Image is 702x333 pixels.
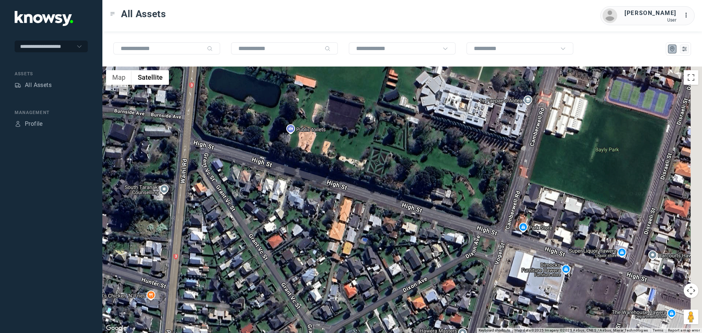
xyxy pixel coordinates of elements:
[15,82,21,88] div: Assets
[479,328,510,333] button: Keyboard shortcuts
[121,7,166,20] span: All Assets
[681,46,688,52] div: List
[684,70,698,85] button: Toggle fullscreen view
[15,121,21,127] div: Profile
[132,70,169,85] button: Show satellite imagery
[624,9,676,18] div: [PERSON_NAME]
[25,81,52,90] div: All Assets
[684,11,692,21] div: :
[603,8,617,23] img: avatar.png
[110,11,115,16] div: Toggle Menu
[684,310,698,324] button: Drag Pegman onto the map to open Street View
[106,70,132,85] button: Show street map
[624,18,676,23] div: User
[325,46,331,52] div: Search
[668,328,700,332] a: Report a map error
[104,323,128,333] img: Google
[15,120,43,128] a: ProfileProfile
[15,71,88,77] div: Assets
[15,81,52,90] a: AssetsAll Assets
[514,328,648,332] span: Map data ©2025 Imagery ©2025 Airbus, CNES / Airbus, Maxar Technologies
[207,46,213,52] div: Search
[669,46,676,52] div: Map
[25,120,43,128] div: Profile
[684,11,692,20] div: :
[684,12,691,18] tspan: ...
[15,11,73,26] img: Application Logo
[684,283,698,298] button: Map camera controls
[15,109,88,116] div: Management
[104,323,128,333] a: Open this area in Google Maps (opens a new window)
[653,328,664,332] a: Terms (opens in new tab)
